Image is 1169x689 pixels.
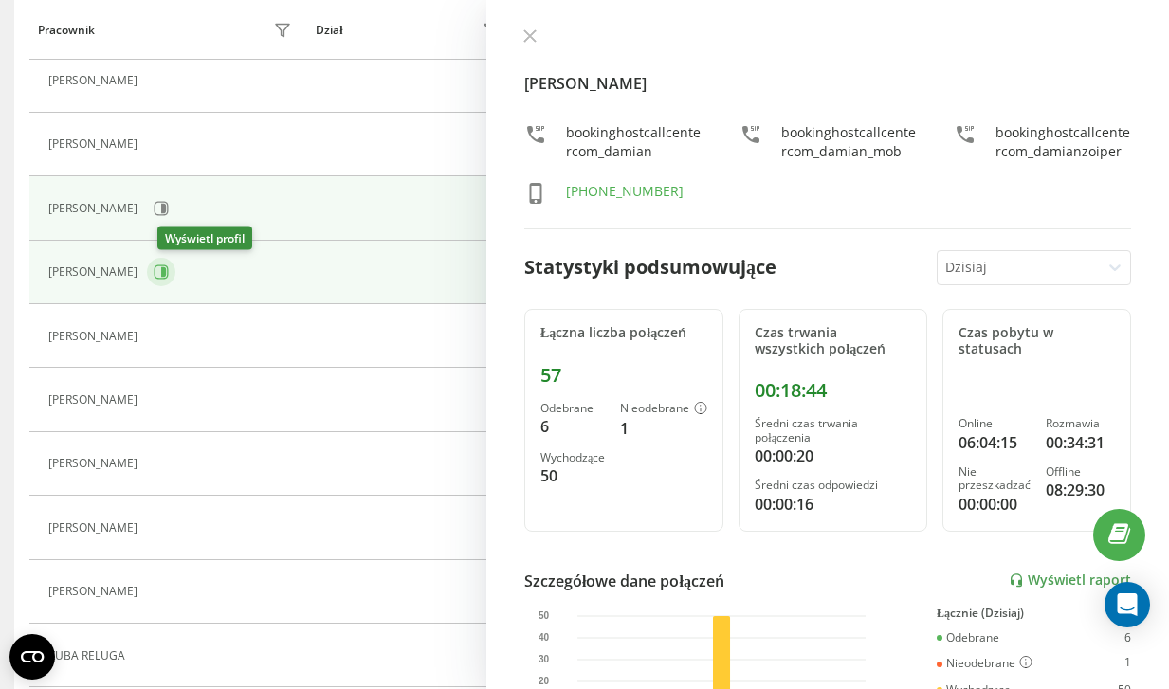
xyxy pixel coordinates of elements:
[540,464,605,487] div: 50
[48,202,142,215] div: [PERSON_NAME]
[48,457,142,470] div: [PERSON_NAME]
[540,451,605,464] div: Wychodzące
[959,417,1031,430] div: Online
[620,417,707,440] div: 1
[540,402,605,415] div: Odebrane
[937,631,999,644] div: Odebrane
[1124,656,1131,671] div: 1
[48,649,130,662] div: KUBA RELUGA
[48,330,142,343] div: [PERSON_NAME]
[1046,431,1115,454] div: 00:34:31
[38,24,95,37] div: Pracownik
[755,479,911,492] div: Średni czas odpowiedzi
[540,364,707,387] div: 57
[995,123,1131,161] div: bookinghostcallcentercom_damianzoiper
[1105,582,1150,627] div: Open Intercom Messenger
[48,137,142,151] div: [PERSON_NAME]
[48,74,142,87] div: [PERSON_NAME]
[539,676,550,686] text: 20
[524,570,724,592] div: Szczegółowe dane połączeń
[48,521,142,535] div: [PERSON_NAME]
[959,325,1115,357] div: Czas pobytu w statusach
[959,465,1031,493] div: Nie przeszkadzać
[524,253,776,281] div: Statystyki podsumowujące
[157,227,252,250] div: Wyświetl profil
[316,24,342,37] div: Dział
[48,585,142,598] div: [PERSON_NAME]
[524,72,1131,95] h4: [PERSON_NAME]
[566,182,684,200] a: [PHONE_NUMBER]
[959,431,1031,454] div: 06:04:15
[539,610,550,621] text: 50
[1046,417,1115,430] div: Rozmawia
[9,634,55,680] button: Open CMP widget
[48,265,142,279] div: [PERSON_NAME]
[1009,572,1131,589] a: Wyświetl raport
[540,325,707,341] div: Łączna liczba połączeń
[48,393,142,407] div: [PERSON_NAME]
[1124,631,1131,644] div: 6
[620,402,707,417] div: Nieodebrane
[937,607,1131,620] div: Łącznie (Dzisiaj)
[539,654,550,664] text: 30
[1046,465,1115,479] div: Offline
[959,493,1031,516] div: 00:00:00
[755,325,911,357] div: Czas trwania wszystkich połączeń
[540,415,605,438] div: 6
[755,444,911,467] div: 00:00:20
[937,656,1032,671] div: Nieodebrane
[539,632,550,643] text: 40
[755,417,911,444] div: Średni czas trwania połączenia
[755,493,911,516] div: 00:00:16
[1046,479,1115,501] div: 08:29:30
[781,123,917,161] div: bookinghostcallcentercom_damian_mob
[566,123,702,161] div: bookinghostcallcentercom_damian
[755,379,911,402] div: 00:18:44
